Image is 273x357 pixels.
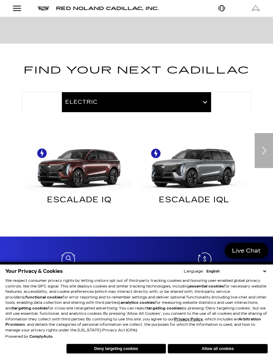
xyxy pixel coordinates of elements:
[38,6,49,11] img: Cadillac logo
[56,4,159,13] a: Red Noland Cadillac, Inc.
[229,247,264,255] span: Live Chat
[22,138,136,211] a: ESCALADE IQ ESCALADE IQ
[25,295,63,299] strong: functional cookies
[140,138,248,192] img: ESCALADE IQL
[5,278,268,333] p: We respect consumer privacy rights by letting visitors opt out of third-party tracking cookies an...
[255,133,273,168] div: Next slide
[146,306,182,310] strong: targeting cookies
[29,335,53,339] a: ComplyAuto
[189,284,224,288] strong: essential cookies
[56,6,159,11] span: Red Noland Cadillac, Inc.
[5,267,63,276] span: Your Privacy & Cookies
[168,344,268,353] button: Allow all cookies
[12,306,48,310] strong: targeting cookies
[25,138,133,192] img: ESCALADE IQ
[174,317,203,321] a: Privacy Policy
[27,197,132,206] div: ESCALADE IQ
[22,62,251,87] h2: Find Your Next Cadillac
[141,197,246,206] div: ESCALADE IQL
[136,237,273,299] a: Pre-Owned
[38,4,49,13] a: Cadillac logo
[136,138,251,211] a: ESCALADE IQL ESCALADE IQL
[5,335,53,339] div: Powered by
[121,300,155,305] strong: analytics cookies
[205,268,268,274] select: Language Select
[66,344,166,354] button: Deny targeting cookies
[184,269,203,273] div: Language:
[225,243,268,259] a: Live Chat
